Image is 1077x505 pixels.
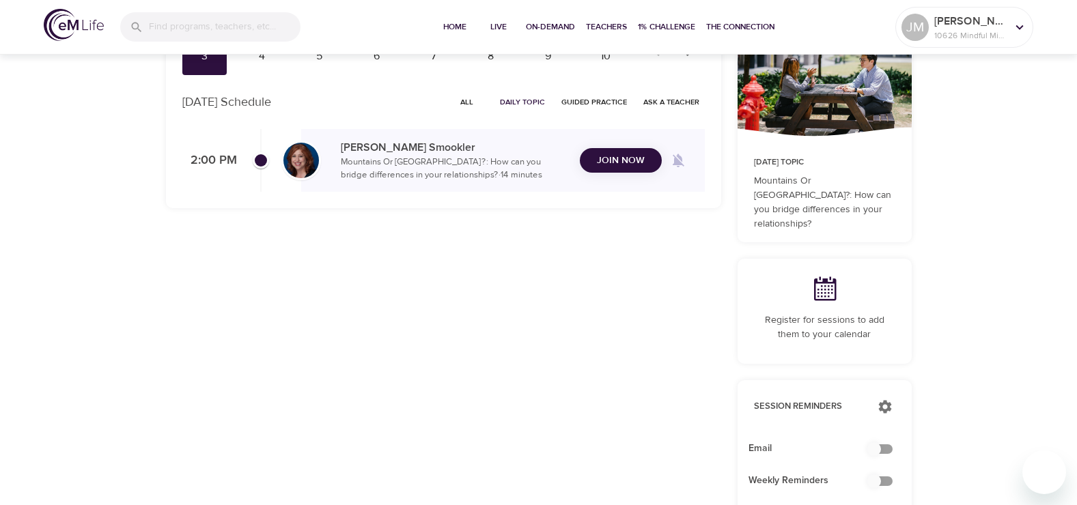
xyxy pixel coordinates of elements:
[749,442,879,456] span: Email
[638,91,705,113] button: Ask a Teacher
[586,20,627,34] span: Teachers
[901,14,929,41] div: JM
[580,148,662,173] button: Join Now
[359,48,393,64] div: 6
[482,20,515,34] span: Live
[561,96,627,109] span: Guided Practice
[149,12,300,42] input: Find programs, teachers, etc...
[341,156,569,182] p: Mountains Or [GEOGRAPHIC_DATA]?: How can you bridge differences in your relationships? · 14 minutes
[526,20,575,34] span: On-Demand
[643,96,699,109] span: Ask a Teacher
[188,48,222,64] div: 3
[445,91,489,113] button: All
[341,139,569,156] p: [PERSON_NAME] Smookler
[244,48,279,64] div: 4
[706,20,774,34] span: The Connection
[754,156,895,169] p: [DATE] Topic
[438,20,471,34] span: Home
[754,174,895,231] p: Mountains Or [GEOGRAPHIC_DATA]?: How can you bridge differences in your relationships?
[451,96,484,109] span: All
[494,91,550,113] button: Daily Topic
[1022,450,1066,494] iframe: Button to launch messaging window
[749,474,879,488] span: Weekly Reminders
[182,93,271,111] p: [DATE] Schedule
[44,9,104,41] img: logo
[283,143,319,178] img: Elaine_Smookler-min.jpg
[638,20,695,34] span: 1% Challenge
[754,313,895,342] p: Register for sessions to add them to your calendar
[934,13,1007,29] p: [PERSON_NAME]
[589,48,623,64] div: 10
[754,400,864,414] p: Session Reminders
[182,151,237,170] p: 2:00 PM
[302,48,336,64] div: 5
[934,29,1007,42] p: 10626 Mindful Minutes
[417,48,451,64] div: 7
[500,96,545,109] span: Daily Topic
[556,91,632,113] button: Guided Practice
[531,48,565,64] div: 9
[662,144,695,177] span: Remind me when a class goes live every Wednesday at 2:00 PM
[474,48,508,64] div: 8
[597,152,645,169] span: Join Now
